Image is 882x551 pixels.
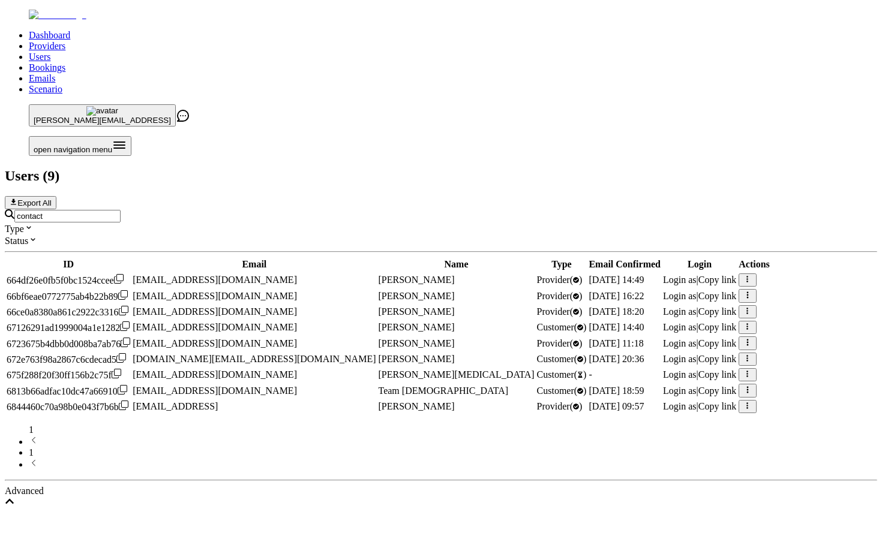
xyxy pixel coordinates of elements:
[133,369,297,380] span: [EMAIL_ADDRESS][DOMAIN_NAME]
[663,275,697,285] span: Login as
[698,338,737,348] span: Copy link
[663,369,697,380] span: Login as
[698,306,737,317] span: Copy link
[698,275,737,285] span: Copy link
[588,258,661,270] th: Email Confirmed
[536,258,587,270] th: Type
[537,386,587,396] span: validated
[663,354,736,365] div: |
[29,10,86,20] img: Fluum Logo
[7,369,130,381] div: Click to copy
[7,401,130,413] div: Click to copy
[379,291,455,301] span: [PERSON_NAME]
[133,338,297,348] span: [EMAIL_ADDRESS][DOMAIN_NAME]
[663,322,736,333] div: |
[34,116,171,125] span: [PERSON_NAME][EMAIL_ADDRESS]
[663,354,697,364] span: Login as
[5,222,877,234] div: Type
[537,306,583,317] span: validated
[379,275,455,285] span: [PERSON_NAME]
[29,62,65,73] a: Bookings
[133,322,297,332] span: [EMAIL_ADDRESS][DOMAIN_NAME]
[698,354,737,364] span: Copy link
[6,258,131,270] th: ID
[7,290,130,302] div: Click to copy
[379,386,509,396] span: Team [DEMOGRAPHIC_DATA]
[537,338,583,348] span: validated
[379,322,455,332] span: [PERSON_NAME]
[379,354,455,364] span: [PERSON_NAME]
[698,369,737,380] span: Copy link
[698,291,737,301] span: Copy link
[589,386,644,396] span: [DATE] 18:59
[378,258,535,270] th: Name
[589,322,644,332] span: [DATE] 14:40
[663,338,736,349] div: |
[663,275,736,285] div: |
[5,168,877,184] h2: Users ( 9 )
[663,338,697,348] span: Login as
[29,447,877,458] li: pagination item 1 active
[698,401,737,411] span: Copy link
[133,275,297,285] span: [EMAIL_ADDRESS][DOMAIN_NAME]
[379,369,535,380] span: [PERSON_NAME][MEDICAL_DATA]
[132,258,376,270] th: Email
[34,145,112,154] span: open navigation menu
[537,401,583,411] span: validated
[537,322,587,332] span: validated
[589,275,644,285] span: [DATE] 14:49
[663,386,697,396] span: Login as
[29,30,70,40] a: Dashboard
[663,306,736,317] div: |
[133,401,218,411] span: [EMAIL_ADDRESS]
[29,458,877,470] li: next page button
[29,136,131,156] button: Open menu
[589,306,644,317] span: [DATE] 18:20
[698,386,737,396] span: Copy link
[5,196,56,209] button: Export All
[86,106,118,116] img: avatar
[379,338,455,348] span: [PERSON_NAME]
[663,401,697,411] span: Login as
[662,258,737,270] th: Login
[14,210,121,222] input: Search by email
[663,401,736,412] div: |
[5,486,44,496] span: Advanced
[133,306,297,317] span: [EMAIL_ADDRESS][DOMAIN_NAME]
[589,338,643,348] span: [DATE] 11:18
[663,322,697,332] span: Login as
[537,275,583,285] span: validated
[663,291,697,301] span: Login as
[589,354,644,364] span: [DATE] 20:36
[29,52,50,62] a: Users
[589,369,592,380] span: -
[7,385,130,397] div: Click to copy
[537,369,587,380] span: pending
[133,386,297,396] span: [EMAIL_ADDRESS][DOMAIN_NAME]
[379,401,455,411] span: [PERSON_NAME]
[29,41,65,51] a: Providers
[663,306,697,317] span: Login as
[7,353,130,365] div: Click to copy
[29,424,34,435] span: 1
[537,354,587,364] span: validated
[29,435,877,447] li: previous page button
[133,354,376,364] span: [DOMAIN_NAME][EMAIL_ADDRESS][DOMAIN_NAME]
[5,424,877,470] nav: pagination navigation
[663,386,736,396] div: |
[7,338,130,350] div: Click to copy
[29,84,62,94] a: Scenario
[29,104,176,127] button: avatar[PERSON_NAME][EMAIL_ADDRESS]
[738,258,770,270] th: Actions
[133,291,297,301] span: [EMAIL_ADDRESS][DOMAIN_NAME]
[5,234,877,246] div: Status
[379,306,455,317] span: [PERSON_NAME]
[589,291,644,301] span: [DATE] 16:22
[537,291,583,301] span: validated
[698,322,737,332] span: Copy link
[7,321,130,333] div: Click to copy
[7,306,130,318] div: Click to copy
[589,401,644,411] span: [DATE] 09:57
[29,73,55,83] a: Emails
[663,369,736,380] div: |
